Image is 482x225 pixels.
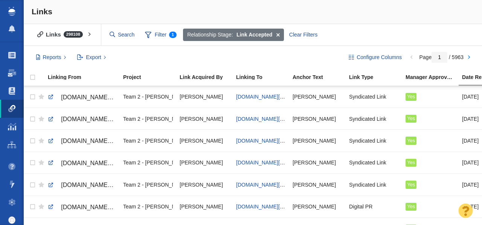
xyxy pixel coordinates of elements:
[236,138,292,144] a: [DOMAIN_NAME][URL]
[48,91,116,104] a: [DOMAIN_NAME][URL]
[61,182,125,188] span: [DOMAIN_NAME][URL]
[349,74,405,80] div: Link Type
[236,74,292,80] div: Linking To
[48,74,122,80] div: Linking From
[407,138,415,143] span: Yes
[406,74,461,81] a: Manager Approved Link?
[187,31,233,39] span: Relationship Stage:
[236,116,292,122] a: [DOMAIN_NAME][URL]
[48,113,116,126] a: [DOMAIN_NAME][URL]
[236,204,292,210] a: [DOMAIN_NAME][URL]
[293,155,342,171] div: [PERSON_NAME]
[419,54,464,60] span: Page / 5963
[176,108,233,130] td: Devin Boudreaux
[48,135,116,147] a: [DOMAIN_NAME][URL]
[407,182,415,187] span: Yes
[236,94,292,100] a: [DOMAIN_NAME][URL]
[349,203,372,210] span: Digital PR
[402,86,459,108] td: Yes
[346,152,402,173] td: Syndicated Link
[61,160,125,166] span: [DOMAIN_NAME][URL]
[236,74,292,81] a: Linking To
[346,86,402,108] td: Syndicated Link
[61,138,125,144] span: [DOMAIN_NAME][URL]
[48,201,116,214] a: [DOMAIN_NAME][URL]
[48,74,122,81] a: Linking From
[293,132,342,149] div: [PERSON_NAME]
[402,196,459,217] td: Yes
[402,152,459,173] td: Yes
[169,32,177,38] span: 1
[86,53,101,61] span: Export
[349,159,386,166] span: Syndicated Link
[346,196,402,217] td: Digital PR
[176,130,233,152] td: Devin Boudreaux
[346,130,402,152] td: Syndicated Link
[407,116,415,121] span: Yes
[346,174,402,196] td: Syndicated Link
[236,182,292,188] a: [DOMAIN_NAME][URL]
[349,74,405,81] a: Link Type
[180,116,223,122] span: [PERSON_NAME]
[349,181,386,188] span: Syndicated Link
[293,199,342,215] div: [PERSON_NAME]
[293,74,348,80] div: Anchor Text
[407,160,415,165] span: Yes
[180,74,235,81] a: Link Acquired By
[180,159,223,166] span: [PERSON_NAME]
[180,93,223,100] span: [PERSON_NAME]
[357,53,402,61] span: Configure Columns
[236,31,272,39] strong: Link Accepted
[123,111,173,127] div: Team 2 - [PERSON_NAME] | [PERSON_NAME] | [PERSON_NAME]\[PERSON_NAME]\[PERSON_NAME] - Digital PR -...
[345,51,406,64] button: Configure Columns
[402,108,459,130] td: Yes
[349,137,386,144] span: Syndicated Link
[176,86,233,108] td: Devin Boudreaux
[141,28,181,42] span: Filter
[406,74,461,80] div: Manager Approved Link?
[180,74,235,80] div: Link Acquired By
[73,51,110,64] button: Export
[402,174,459,196] td: Yes
[293,111,342,127] div: [PERSON_NAME]
[176,196,233,217] td: Devin Boudreaux
[32,51,70,64] button: Reports
[123,89,173,105] div: Team 2 - [PERSON_NAME] | [PERSON_NAME] | [PERSON_NAME]\[PERSON_NAME]\[PERSON_NAME] - Digital PR -...
[176,152,233,173] td: Devin Boudreaux
[123,132,173,149] div: Team 2 - [PERSON_NAME] | [PERSON_NAME] | [PERSON_NAME]\[PERSON_NAME]\[PERSON_NAME] - Digital PR -...
[293,89,342,105] div: [PERSON_NAME]
[123,176,173,193] div: Team 2 - [PERSON_NAME] | [PERSON_NAME] | [PERSON_NAME]\[PERSON_NAME]\[PERSON_NAME] - Digital PR -...
[285,29,322,41] div: Clear Filters
[8,7,15,16] img: buzzstream_logo_iconsimple.png
[61,116,125,122] span: [DOMAIN_NAME][URL]
[48,157,116,170] a: [DOMAIN_NAME][URL]
[349,93,386,100] span: Syndicated Link
[61,204,125,210] span: [DOMAIN_NAME][URL]
[349,116,386,122] span: Syndicated Link
[293,74,348,81] a: Anchor Text
[407,204,415,209] span: Yes
[402,130,459,152] td: Yes
[48,179,116,192] a: [DOMAIN_NAME][URL]
[176,174,233,196] td: Devin Boudreaux
[407,94,415,99] span: Yes
[180,181,223,188] span: [PERSON_NAME]
[32,7,52,16] span: Links
[123,155,173,171] div: Team 2 - [PERSON_NAME] | [PERSON_NAME] | [PERSON_NAME]\[PERSON_NAME]\[PERSON_NAME] - Digital PR -...
[8,216,16,224] img: default_avatar.png
[123,74,179,80] div: Project
[293,176,342,193] div: [PERSON_NAME]
[180,137,223,144] span: [PERSON_NAME]
[43,53,61,61] span: Reports
[61,94,125,100] span: [DOMAIN_NAME][URL]
[236,160,292,166] a: [DOMAIN_NAME][URL]
[123,199,173,215] div: Team 2 - [PERSON_NAME] | [PERSON_NAME] | [PERSON_NAME]\[PERSON_NAME]\[PERSON_NAME] - Digital PR -...
[180,203,223,210] span: [PERSON_NAME]
[107,28,138,41] input: Search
